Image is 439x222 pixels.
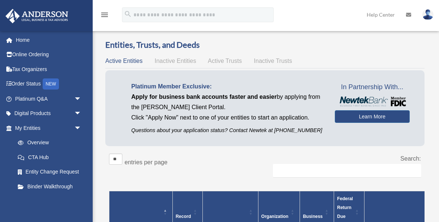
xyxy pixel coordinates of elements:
span: Active Trusts [208,58,242,64]
a: My Blueprint [10,194,89,209]
a: Entity Change Request [10,165,89,179]
span: Active Entities [105,58,142,64]
span: arrow_drop_down [74,106,89,121]
a: Order StatusNEW [5,77,93,92]
span: arrow_drop_down [74,91,89,107]
span: arrow_drop_down [74,121,89,136]
span: In Partnership With... [335,81,410,93]
h3: Entities, Trusts, and Deeds [105,39,425,51]
a: Binder Walkthrough [10,179,89,194]
a: Online Ordering [5,47,93,62]
i: search [124,10,132,18]
a: menu [100,13,109,19]
p: Click "Apply Now" next to one of your entities to start an application. [131,112,324,123]
a: Digital Productsarrow_drop_down [5,106,93,121]
div: NEW [43,78,59,90]
span: Inactive Trusts [254,58,292,64]
a: CTA Hub [10,150,89,165]
img: NewtekBankLogoSM.png [339,97,406,107]
a: Home [5,33,93,47]
p: Questions about your application status? Contact Newtek at [PHONE_NUMBER] [131,126,324,135]
p: by applying from the [PERSON_NAME] Client Portal. [131,92,324,112]
a: Overview [10,135,85,150]
img: User Pic [422,9,433,20]
i: menu [100,10,109,19]
a: Platinum Q&Aarrow_drop_down [5,91,93,106]
span: Apply for business bank accounts faster and easier [131,94,277,100]
p: Platinum Member Exclusive: [131,81,324,92]
a: Tax Organizers [5,62,93,77]
img: Anderson Advisors Platinum Portal [3,9,70,23]
span: Inactive Entities [155,58,196,64]
label: entries per page [125,159,168,165]
label: Search: [400,155,421,162]
a: Learn More [335,110,410,123]
a: My Entitiesarrow_drop_down [5,121,89,135]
